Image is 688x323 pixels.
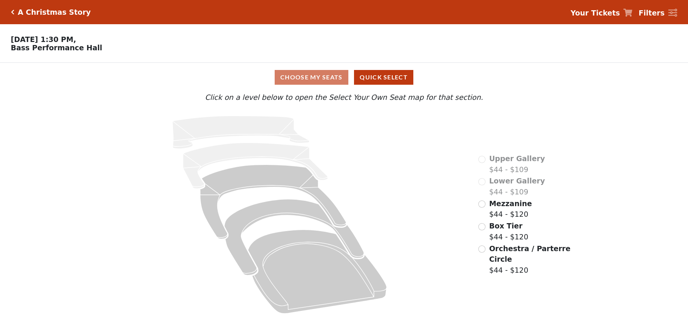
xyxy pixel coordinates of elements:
label: $44 - $120 [489,243,572,276]
path: Orchestra / Parterre Circle - Seats Available: 161 [248,230,387,314]
span: Mezzanine [489,199,532,208]
h5: A Christmas Story [18,8,91,17]
span: Upper Gallery [489,154,545,163]
span: Box Tier [489,222,523,230]
span: Lower Gallery [489,177,545,185]
a: Click here to go back to filters [11,9,14,15]
strong: Your Tickets [570,9,620,17]
button: Quick Select [354,70,413,85]
a: Your Tickets [570,8,632,19]
a: Filters [639,8,677,19]
strong: Filters [639,9,665,17]
label: $44 - $120 [489,198,532,220]
path: Upper Gallery - Seats Available: 0 [172,116,309,149]
span: Orchestra / Parterre Circle [489,244,570,264]
label: $44 - $109 [489,175,545,197]
p: Click on a level below to open the Select Your Own Seat map for that section. [91,92,597,103]
label: $44 - $109 [489,153,545,175]
label: $44 - $120 [489,221,529,242]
